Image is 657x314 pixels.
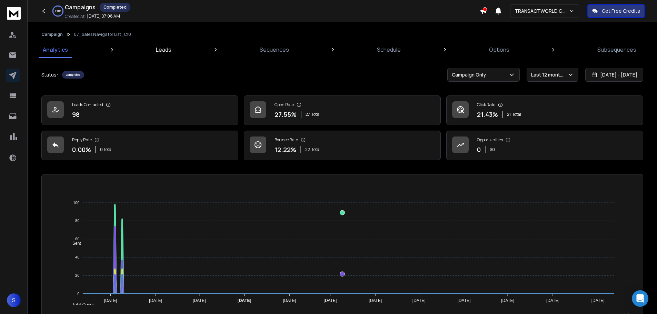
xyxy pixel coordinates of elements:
[7,7,21,20] img: logo
[311,147,320,152] span: Total
[260,45,289,54] p: Sequences
[501,298,514,303] tspan: [DATE]
[275,137,298,143] p: Bounce Rate
[311,112,320,117] span: Total
[452,71,489,78] p: Campaign Only
[593,41,640,58] a: Subsequences
[65,14,86,19] p: Created At:
[62,71,84,79] div: Completed
[41,32,63,37] button: Campaign
[7,293,21,307] button: S
[490,147,495,152] p: $ 0
[74,32,131,37] p: 07_Sales Navigator List_C10
[100,3,130,12] div: Completed
[275,102,294,108] p: Open Rate
[446,95,643,125] a: Click Rate21.43%21Total
[41,71,58,78] p: Status:
[100,147,112,152] p: 0 Total
[72,102,103,108] p: Leads Contacted
[489,45,509,54] p: Options
[324,298,337,303] tspan: [DATE]
[507,112,511,117] span: 21
[73,201,79,205] tspan: 100
[77,292,79,296] tspan: 0
[477,102,495,108] p: Click Rate
[67,302,94,307] span: Total Opens
[238,298,251,303] tspan: [DATE]
[75,255,79,259] tspan: 40
[591,298,605,303] tspan: [DATE]
[72,110,80,119] p: 98
[104,298,117,303] tspan: [DATE]
[515,8,569,14] p: TRANSACTWORLD GROUP
[244,131,441,160] a: Bounce Rate12.22%22Total
[373,41,405,58] a: Schedule
[72,137,92,143] p: Reply Rate
[75,219,79,223] tspan: 80
[512,112,521,117] span: Total
[193,298,206,303] tspan: [DATE]
[477,110,498,119] p: 21.43 %
[477,137,503,143] p: Opportunities
[55,9,61,13] p: 100 %
[632,290,648,307] div: Open Intercom Messenger
[597,45,636,54] p: Subsequences
[585,68,643,82] button: [DATE] - [DATE]
[275,110,297,119] p: 27.55 %
[531,71,567,78] p: Last 12 months
[458,298,471,303] tspan: [DATE]
[244,95,441,125] a: Open Rate27.55%27Total
[156,45,171,54] p: Leads
[152,41,176,58] a: Leads
[87,13,120,19] p: [DATE] 07:08 AM
[477,145,481,154] p: 0
[306,112,310,117] span: 27
[149,298,162,303] tspan: [DATE]
[43,45,68,54] p: Analytics
[587,4,645,18] button: Get Free Credits
[602,8,640,14] p: Get Free Credits
[75,273,79,277] tspan: 20
[67,241,81,246] span: Sent
[65,3,96,11] h1: Campaigns
[39,41,72,58] a: Analytics
[412,298,426,303] tspan: [DATE]
[41,131,238,160] a: Reply Rate0.00%0 Total
[305,147,310,152] span: 22
[485,41,514,58] a: Options
[41,95,238,125] a: Leads Contacted98
[72,145,91,154] p: 0.00 %
[256,41,293,58] a: Sequences
[275,145,296,154] p: 12.22 %
[377,45,401,54] p: Schedule
[283,298,296,303] tspan: [DATE]
[75,237,79,241] tspan: 60
[546,298,559,303] tspan: [DATE]
[446,131,643,160] a: Opportunities0$0
[369,298,382,303] tspan: [DATE]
